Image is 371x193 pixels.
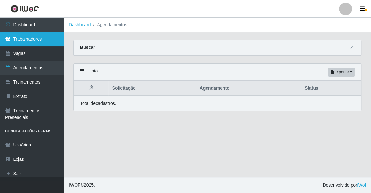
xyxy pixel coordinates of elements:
[69,182,81,188] span: IWOF
[74,64,361,81] div: Lista
[108,81,196,96] th: Solicitação
[64,18,371,32] nav: breadcrumb
[80,45,95,50] strong: Buscar
[69,22,91,27] a: Dashboard
[357,182,366,188] a: iWof
[11,5,39,13] img: CoreUI Logo
[196,81,301,96] th: Agendamento
[91,21,127,28] li: Agendamentos
[69,182,95,189] span: © 2025 .
[328,68,355,77] button: Exportar
[80,100,116,107] p: Total de cadastros.
[301,81,361,96] th: Status
[323,182,366,189] span: Desenvolvido por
